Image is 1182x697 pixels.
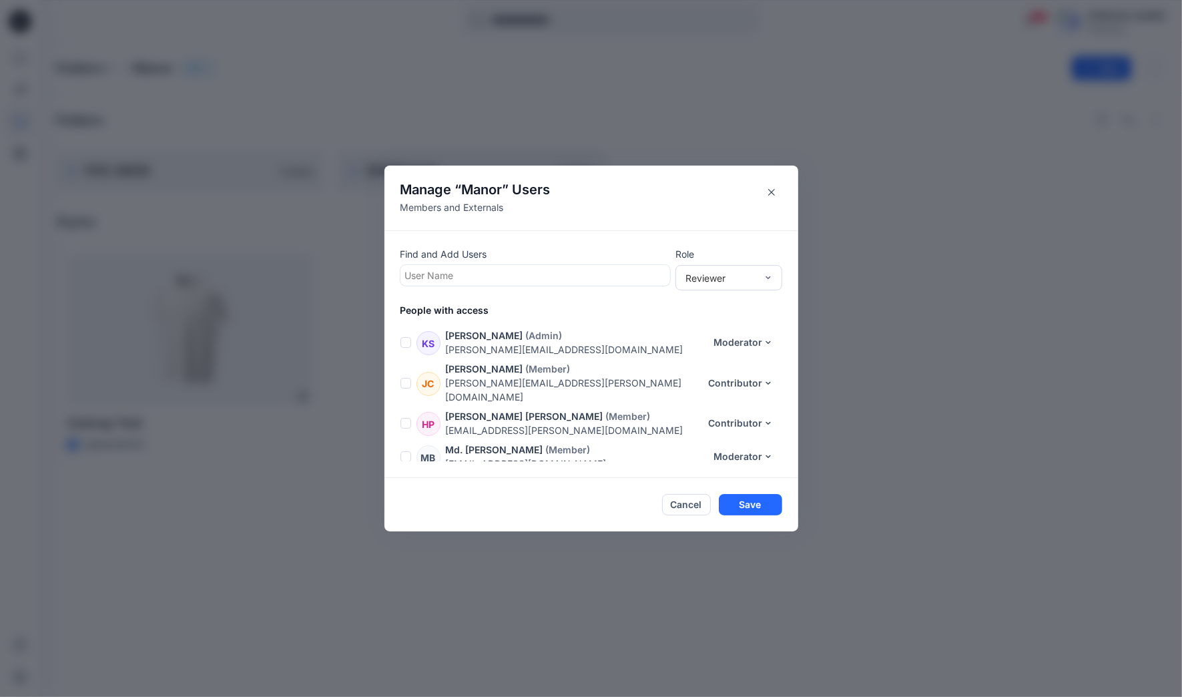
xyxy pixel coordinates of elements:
p: (Member) [606,409,651,423]
button: Contributor [700,413,782,434]
h4: Manage “ ” Users [400,182,551,198]
div: JC [416,372,440,396]
div: Reviewer [685,271,756,285]
p: [EMAIL_ADDRESS][PERSON_NAME][DOMAIN_NAME] [446,423,700,437]
p: [PERSON_NAME][EMAIL_ADDRESS][DOMAIN_NAME] [446,342,705,357]
p: [PERSON_NAME] [446,362,523,376]
button: Contributor [700,373,782,394]
button: Moderator [705,332,782,353]
button: Close [761,182,782,203]
p: (Member) [546,443,591,457]
div: MB [416,445,440,469]
p: Find and Add Users [400,247,670,261]
p: Md. [PERSON_NAME] [446,443,543,457]
p: Members and Externals [400,200,551,214]
p: [PERSON_NAME] [PERSON_NAME] [446,409,603,423]
div: KS [416,331,440,355]
button: Save [719,494,782,515]
span: Manor [462,182,503,198]
p: (Admin) [526,328,563,342]
p: Role [675,247,782,261]
p: People with access [400,303,798,317]
p: [PERSON_NAME] [446,328,523,342]
p: [PERSON_NAME][EMAIL_ADDRESS][PERSON_NAME][DOMAIN_NAME] [446,376,700,404]
p: (Member) [526,362,571,376]
div: HP [416,412,440,436]
p: [EMAIL_ADDRESS][DOMAIN_NAME] [446,457,705,471]
button: Cancel [662,494,711,515]
button: Moderator [705,446,782,467]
